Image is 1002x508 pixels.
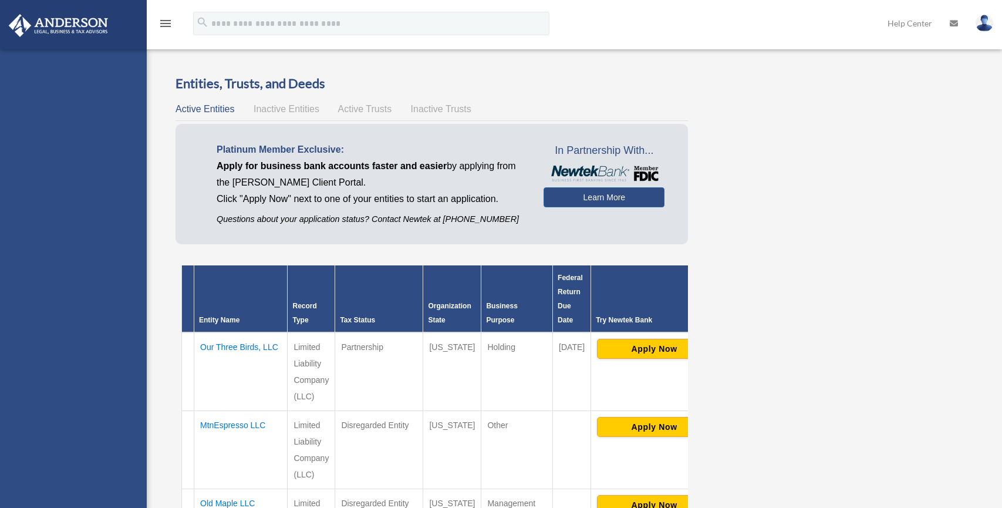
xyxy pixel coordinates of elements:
[553,265,591,332] th: Federal Return Due Date
[194,411,288,489] td: MtnEspresso LLC
[335,265,423,332] th: Tax Status
[423,332,481,411] td: [US_STATE]
[338,104,392,114] span: Active Trusts
[335,411,423,489] td: Disregarded Entity
[217,142,526,158] p: Platinum Member Exclusive:
[596,313,713,327] div: Try Newtek Bank
[288,265,335,332] th: Record Type
[194,332,288,411] td: Our Three Birds, LLC
[176,104,234,114] span: Active Entities
[597,339,711,359] button: Apply Now
[194,265,288,332] th: Entity Name
[176,75,688,93] h3: Entities, Trusts, and Deeds
[288,332,335,411] td: Limited Liability Company (LLC)
[549,166,659,181] img: NewtekBankLogoSM.png
[335,332,423,411] td: Partnership
[217,161,447,171] span: Apply for business bank accounts faster and easier
[254,104,319,114] span: Inactive Entities
[597,417,711,437] button: Apply Now
[288,411,335,489] td: Limited Liability Company (LLC)
[217,158,526,191] p: by applying from the [PERSON_NAME] Client Portal.
[481,411,553,489] td: Other
[217,191,526,207] p: Click "Apply Now" next to one of your entities to start an application.
[423,265,481,332] th: Organization State
[976,15,993,32] img: User Pic
[217,212,526,227] p: Questions about your application status? Contact Newtek at [PHONE_NUMBER]
[481,332,553,411] td: Holding
[5,14,112,37] img: Anderson Advisors Platinum Portal
[544,142,664,160] span: In Partnership With...
[544,187,664,207] a: Learn More
[481,265,553,332] th: Business Purpose
[158,16,173,31] i: menu
[158,21,173,31] a: menu
[423,411,481,489] td: [US_STATE]
[196,16,209,29] i: search
[411,104,471,114] span: Inactive Trusts
[553,332,591,411] td: [DATE]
